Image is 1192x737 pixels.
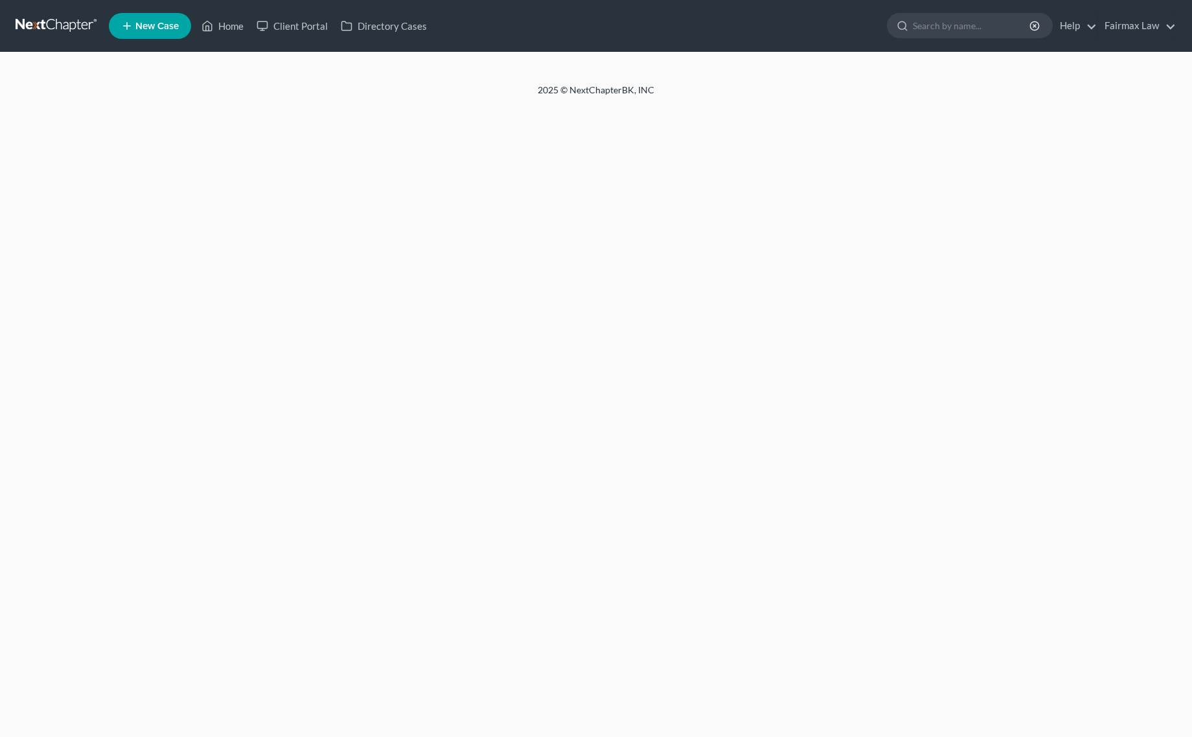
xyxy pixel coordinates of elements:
a: Client Portal [250,14,334,38]
span: New Case [135,21,179,31]
div: 2025 © NextChapterBK, INC [227,84,965,107]
a: Home [195,14,250,38]
a: Fairmax Law [1098,14,1176,38]
a: Directory Cases [334,14,433,38]
a: Help [1053,14,1097,38]
input: Search by name... [913,14,1031,38]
